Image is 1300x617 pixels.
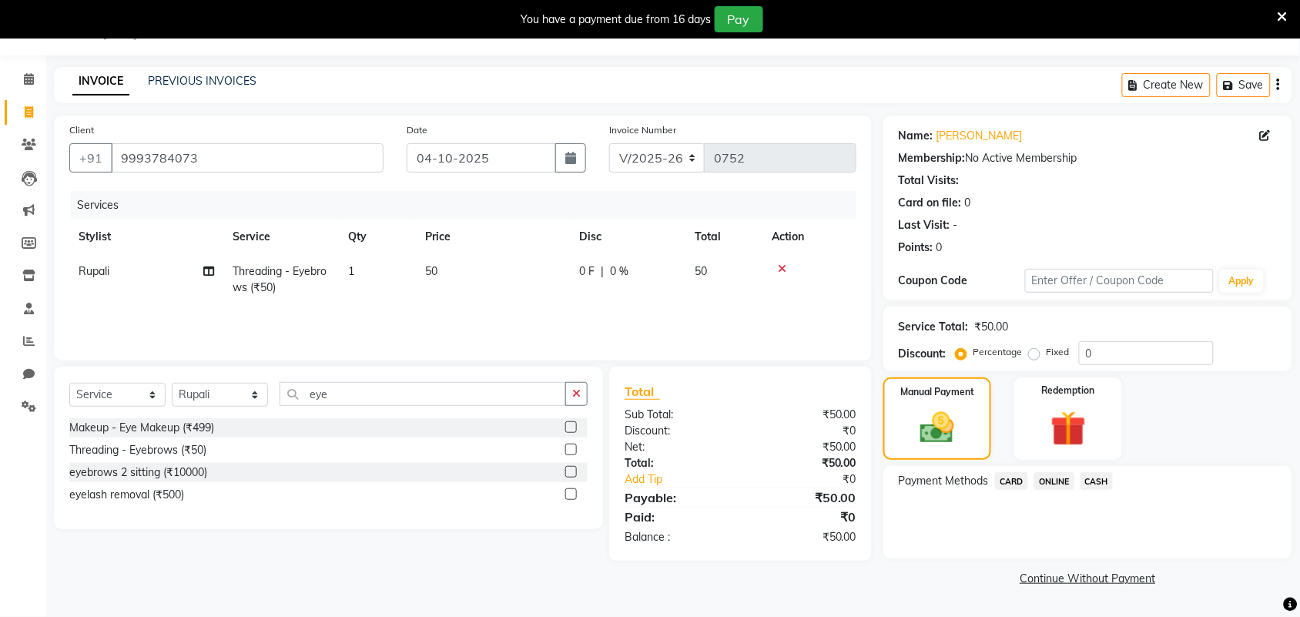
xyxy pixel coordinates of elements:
[1081,472,1114,490] span: CASH
[899,217,950,233] div: Last Visit:
[613,407,741,423] div: Sub Total:
[609,123,676,137] label: Invoice Number
[1217,73,1271,97] button: Save
[910,408,965,448] img: _cash.svg
[899,128,933,144] div: Name:
[899,240,933,256] div: Points:
[416,220,570,254] th: Price
[762,220,856,254] th: Action
[1034,472,1074,490] span: ONLINE
[740,508,868,526] div: ₹0
[740,439,868,455] div: ₹50.00
[899,173,960,189] div: Total Visits:
[900,385,974,399] label: Manual Payment
[69,123,94,137] label: Client
[223,220,339,254] th: Service
[936,240,943,256] div: 0
[1042,384,1095,397] label: Redemption
[425,264,437,278] span: 50
[407,123,427,137] label: Date
[69,464,207,481] div: eyebrows 2 sitting (₹10000)
[685,220,762,254] th: Total
[72,68,129,96] a: INVOICE
[995,472,1028,490] span: CARD
[886,571,1289,587] a: Continue Without Payment
[148,74,256,88] a: PREVIOUS INVOICES
[339,220,416,254] th: Qty
[69,442,206,458] div: Threading - Eyebrows (₹50)
[1047,345,1070,359] label: Fixed
[965,195,971,211] div: 0
[1122,73,1211,97] button: Create New
[1025,269,1214,293] input: Enter Offer / Coupon Code
[570,220,685,254] th: Disc
[613,488,741,507] div: Payable:
[899,150,966,166] div: Membership:
[69,487,184,503] div: eyelash removal (₹500)
[1220,270,1264,293] button: Apply
[610,263,628,280] span: 0 %
[740,455,868,471] div: ₹50.00
[695,264,707,278] span: 50
[348,264,354,278] span: 1
[613,455,741,471] div: Total:
[613,423,741,439] div: Discount:
[71,191,868,220] div: Services
[899,319,969,335] div: Service Total:
[521,12,712,28] div: You have a payment due from 16 days
[111,143,384,173] input: Search by Name/Mobile/Email/Code
[740,488,868,507] div: ₹50.00
[740,423,868,439] div: ₹0
[899,150,1277,166] div: No Active Membership
[69,420,214,436] div: Makeup - Eye Makeup (₹499)
[740,407,868,423] div: ₹50.00
[975,319,1009,335] div: ₹50.00
[936,128,1023,144] a: [PERSON_NAME]
[899,346,947,362] div: Discount:
[79,264,109,278] span: Rupali
[953,217,958,233] div: -
[280,382,566,406] input: Search or Scan
[613,529,741,545] div: Balance :
[613,508,741,526] div: Paid:
[601,263,604,280] span: |
[762,471,868,488] div: ₹0
[899,273,1025,289] div: Coupon Code
[69,220,223,254] th: Stylist
[1040,407,1097,451] img: _gift.svg
[973,345,1023,359] label: Percentage
[740,529,868,545] div: ₹50.00
[233,264,327,294] span: Threading - Eyebrows (₹50)
[613,439,741,455] div: Net:
[899,473,989,489] span: Payment Methods
[899,195,962,211] div: Card on file:
[625,384,660,400] span: Total
[69,143,112,173] button: +91
[613,471,762,488] a: Add Tip
[579,263,595,280] span: 0 F
[715,6,763,32] button: Pay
